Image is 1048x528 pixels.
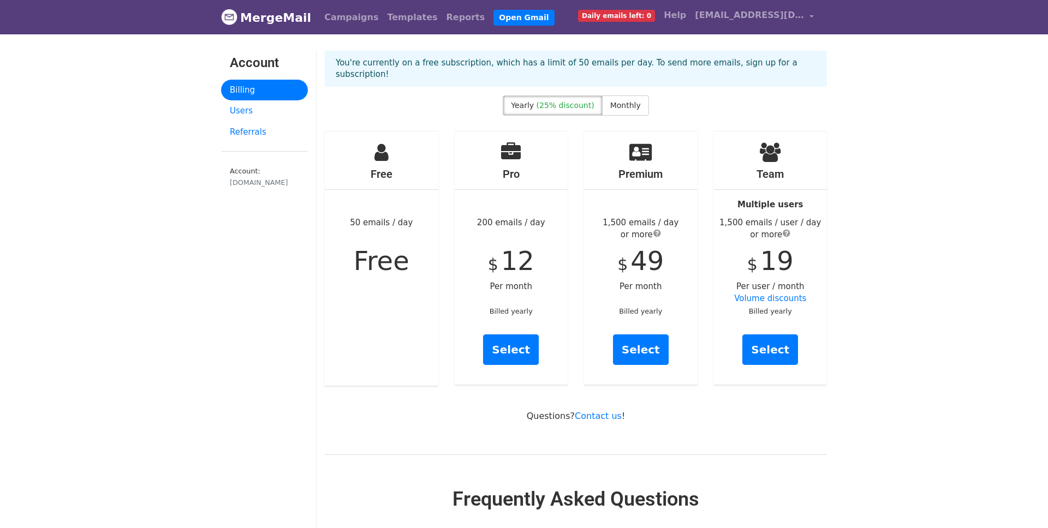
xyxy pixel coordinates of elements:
[221,80,308,101] a: Billing
[537,101,594,110] span: (25% discount)
[584,131,698,385] div: Per month
[659,4,690,26] a: Help
[483,334,539,365] a: Select
[613,334,669,365] a: Select
[714,217,827,241] div: 1,500 emails / user / day or more
[737,200,803,209] strong: Multiple users
[734,293,806,303] a: Volume discounts
[575,411,622,421] a: Contact us
[574,4,659,26] a: Daily emails left: 0
[695,9,804,22] span: [EMAIL_ADDRESS][DOMAIN_NAME]
[230,55,299,71] h3: Account
[354,245,409,276] span: Free
[230,177,299,188] div: [DOMAIN_NAME]
[714,167,827,181] h4: Team
[320,7,383,28] a: Campaigns
[325,488,827,511] h2: Frequently Asked Questions
[630,245,664,276] span: 49
[221,122,308,143] a: Referrals
[490,307,533,315] small: Billed yearly
[749,307,792,315] small: Billed yearly
[325,410,827,422] p: Questions? !
[221,6,311,29] a: MergeMail
[690,4,818,30] a: [EMAIL_ADDRESS][DOMAIN_NAME]
[221,9,237,25] img: MergeMail logo
[610,101,641,110] span: Monthly
[325,167,438,181] h4: Free
[221,100,308,122] a: Users
[584,167,698,181] h4: Premium
[747,255,758,274] span: $
[742,334,798,365] a: Select
[336,57,816,80] p: You're currently on a free subscription, which has a limit of 50 emails per day. To send more ema...
[714,131,827,385] div: Per user / month
[383,7,442,28] a: Templates
[493,10,554,26] a: Open Gmail
[619,307,662,315] small: Billed yearly
[760,245,794,276] span: 19
[488,255,498,274] span: $
[455,131,568,385] div: 200 emails / day Per month
[442,7,490,28] a: Reports
[584,217,698,241] div: 1,500 emails / day or more
[455,167,568,181] h4: Pro
[511,101,534,110] span: Yearly
[325,131,438,386] div: 50 emails / day
[617,255,628,274] span: $
[230,167,299,188] small: Account:
[501,245,534,276] span: 12
[578,10,655,22] span: Daily emails left: 0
